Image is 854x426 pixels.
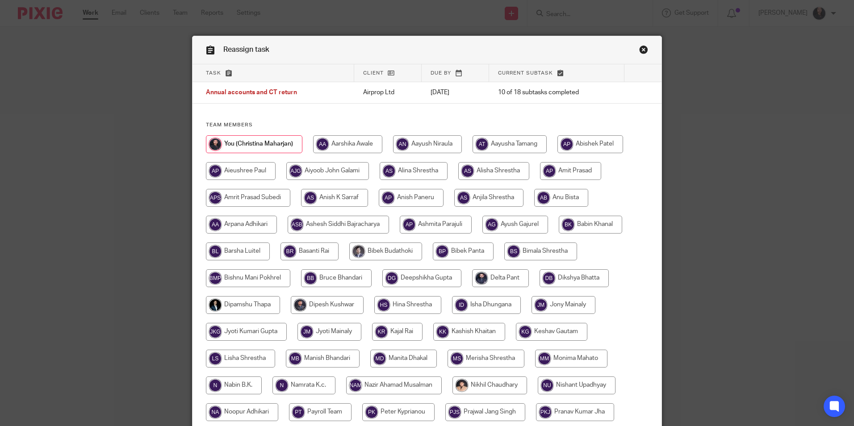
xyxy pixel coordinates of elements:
[223,46,269,53] span: Reassign task
[206,71,221,75] span: Task
[431,71,451,75] span: Due by
[363,88,413,97] p: Airprop Ltd
[206,90,297,96] span: Annual accounts and CT return
[363,71,384,75] span: Client
[431,88,480,97] p: [DATE]
[498,71,553,75] span: Current subtask
[639,45,648,57] a: Close this dialog window
[489,82,624,104] td: 10 of 18 subtasks completed
[206,121,648,129] h4: Team members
